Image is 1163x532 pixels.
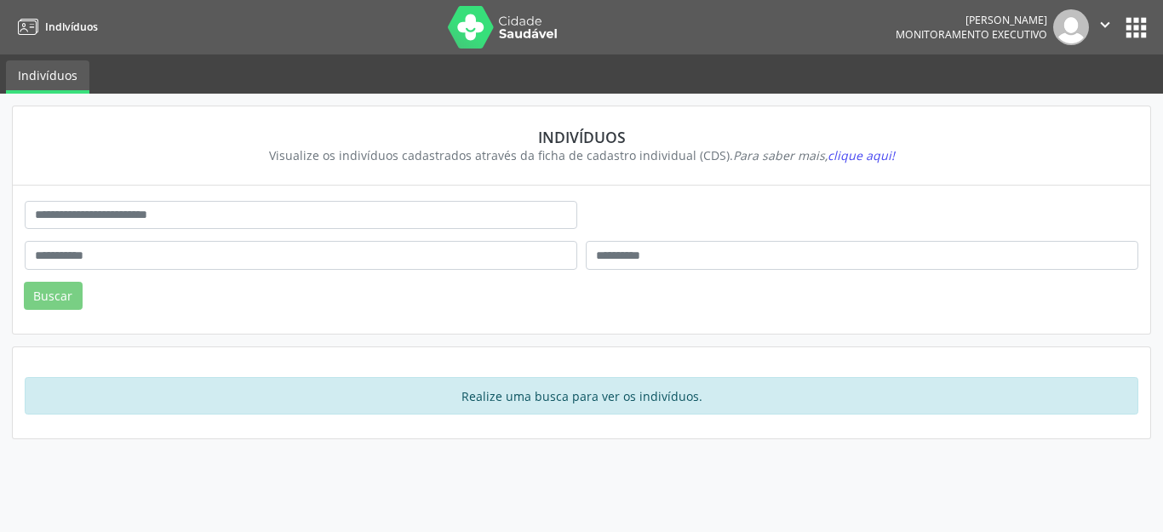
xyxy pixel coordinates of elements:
[24,282,83,311] button: Buscar
[45,20,98,34] span: Indivíduos
[6,60,89,94] a: Indivíduos
[12,13,98,41] a: Indivíduos
[896,27,1047,42] span: Monitoramento Executivo
[37,146,1126,164] div: Visualize os indivíduos cadastrados através da ficha de cadastro individual (CDS).
[733,147,895,163] i: Para saber mais,
[896,13,1047,27] div: [PERSON_NAME]
[1053,9,1089,45] img: img
[828,147,895,163] span: clique aqui!
[1096,15,1114,34] i: 
[25,377,1138,415] div: Realize uma busca para ver os indivíduos.
[37,128,1126,146] div: Indivíduos
[1089,9,1121,45] button: 
[1121,13,1151,43] button: apps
